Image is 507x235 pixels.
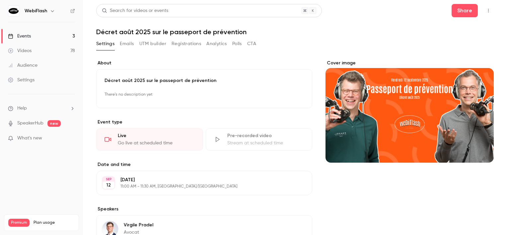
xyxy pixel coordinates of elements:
[227,140,304,146] div: Stream at scheduled time
[118,132,195,139] div: Live
[96,206,312,212] label: Speakers
[96,39,114,49] button: Settings
[96,161,312,168] label: Date and time
[8,105,75,112] li: help-dropdown-opener
[105,89,304,100] p: There's no description yet
[105,77,304,84] p: Décret août 2025 sur le passeport de prévention
[47,120,61,127] span: new
[96,60,312,66] label: About
[120,39,134,49] button: Emails
[96,119,312,125] p: Event type
[8,219,30,227] span: Premium
[106,182,111,189] p: 12
[8,47,32,54] div: Videos
[34,220,75,225] span: Plan usage
[206,39,227,49] button: Analytics
[102,7,168,14] div: Search for videos or events
[124,222,153,228] p: Virgile Pradel
[8,33,31,39] div: Events
[17,135,42,142] span: What's new
[206,128,313,151] div: Pre-recorded videoStream at scheduled time
[120,184,277,189] p: 11:00 AM - 11:30 AM, [GEOGRAPHIC_DATA]/[GEOGRAPHIC_DATA]
[227,132,304,139] div: Pre-recorded video
[17,105,27,112] span: Help
[17,120,43,127] a: SpeakerHub
[8,77,35,83] div: Settings
[247,39,256,49] button: CTA
[8,62,37,69] div: Audience
[326,60,494,66] label: Cover image
[96,28,494,36] h1: Décret août 2025 sur le passeport de prévention
[8,6,19,16] img: WebiFlash
[67,135,75,141] iframe: Noticeable Trigger
[25,8,47,14] h6: WebiFlash
[120,177,277,183] p: [DATE]
[232,39,242,49] button: Polls
[96,128,203,151] div: LiveGo live at scheduled time
[103,177,114,182] div: SEP
[326,60,494,163] section: Cover image
[118,140,195,146] div: Go live at scheduled time
[452,4,478,17] button: Share
[172,39,201,49] button: Registrations
[139,39,166,49] button: UTM builder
